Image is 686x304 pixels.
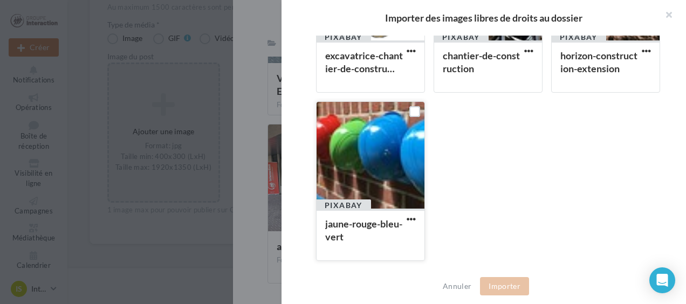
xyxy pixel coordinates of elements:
button: Importer [480,277,529,295]
span: jaune-rouge-bleu-vert [325,218,402,243]
h2: Importer des images libres de droits au dossier [299,13,669,23]
div: PIXABAY [316,199,371,211]
div: Open Intercom Messenger [649,267,675,293]
span: horizon-construction-extension [560,50,637,74]
button: Annuler [438,280,476,293]
div: PIXABAY [434,31,489,43]
div: PIXABAY [551,31,606,43]
span: excavatrice-chantier-de-construction [325,50,403,74]
div: PIXABAY [316,31,371,43]
span: chantier-de-construction [443,50,520,74]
